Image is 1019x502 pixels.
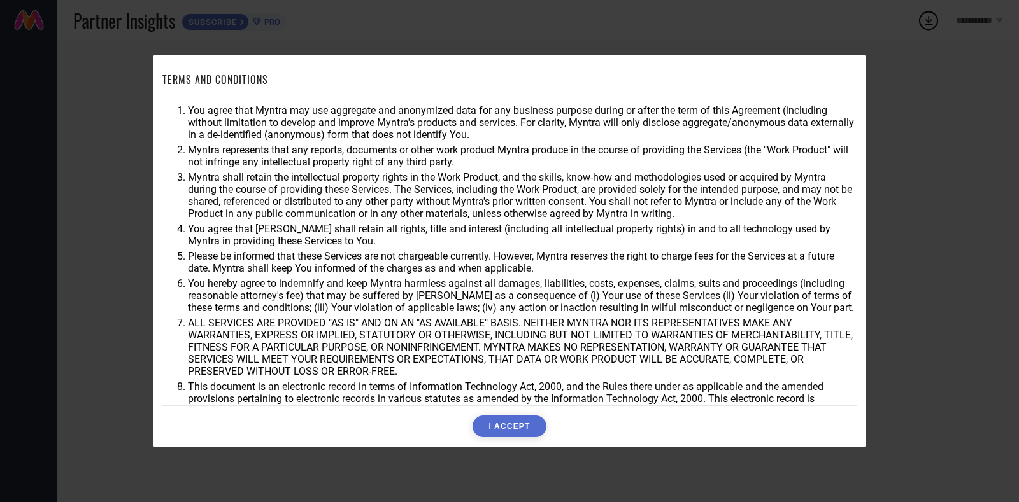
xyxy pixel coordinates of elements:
[473,415,546,437] button: I ACCEPT
[188,144,857,168] li: Myntra represents that any reports, documents or other work product Myntra produce in the course ...
[188,250,857,274] li: Please be informed that these Services are not chargeable currently. However, Myntra reserves the...
[188,171,857,220] li: Myntra shall retain the intellectual property rights in the Work Product, and the skills, know-ho...
[188,317,857,377] li: ALL SERVICES ARE PROVIDED "AS IS" AND ON AN "AS AVAILABLE" BASIS. NEITHER MYNTRA NOR ITS REPRESEN...
[188,223,857,247] li: You agree that [PERSON_NAME] shall retain all rights, title and interest (including all intellect...
[188,380,857,417] li: This document is an electronic record in terms of Information Technology Act, 2000, and the Rules...
[162,72,268,87] h1: TERMS AND CONDITIONS
[188,277,857,314] li: You hereby agree to indemnify and keep Myntra harmless against all damages, liabilities, costs, e...
[188,104,857,141] li: You agree that Myntra may use aggregate and anonymized data for any business purpose during or af...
